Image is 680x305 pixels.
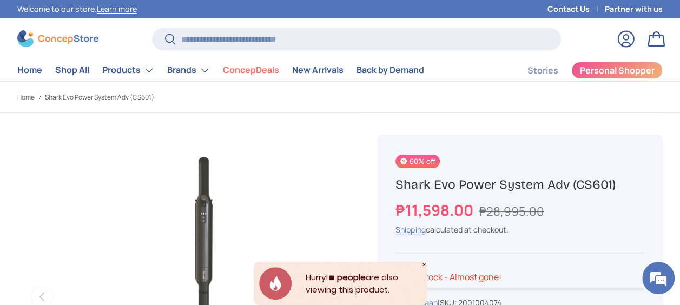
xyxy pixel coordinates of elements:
a: Shop All [55,59,89,81]
a: Partner with us [605,3,663,15]
a: Contact Us [547,3,605,15]
div: Minimize live chat window [177,5,203,31]
a: Shark Evo Power System Adv (CS601) [45,94,154,101]
p: Welcome to our store. [17,3,137,15]
a: Personal Shopper [571,62,663,79]
span: Personal Shopper [580,66,655,75]
div: calculated at checkout. [395,224,644,235]
div: Close [421,262,427,267]
nav: Breadcrumbs [17,92,359,102]
textarea: Type your message and hit 'Enter' [5,196,206,234]
span: 60% off [395,155,439,168]
span: We're online! [63,87,149,196]
div: Chat with us now [56,61,182,75]
a: Learn more [97,4,137,14]
strong: ₱11,598.00 [395,200,476,220]
p: - Almost gone! [444,271,501,283]
a: Home [17,94,35,101]
a: ConcepDeals [223,59,279,81]
nav: Secondary [501,59,663,81]
img: ConcepStore [17,30,98,47]
h1: Shark Evo Power System Adv (CS601) [395,176,644,193]
nav: Primary [17,59,424,81]
s: ₱28,995.00 [479,203,544,220]
summary: Brands [161,59,216,81]
a: Home [17,59,42,81]
summary: Products [96,59,161,81]
a: Back by Demand [356,59,424,81]
a: Stories [527,60,558,81]
a: New Arrivals [292,59,344,81]
a: Shipping [395,224,425,235]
